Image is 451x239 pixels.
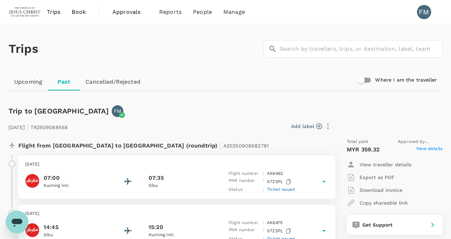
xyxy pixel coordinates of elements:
[229,227,260,235] p: PNR number
[44,182,107,189] p: Kuching Intl
[417,5,431,19] div: FM
[9,105,109,117] h6: Trip to [GEOGRAPHIC_DATA]
[347,138,368,145] span: Total paid
[229,186,260,193] p: Status
[114,107,121,115] p: FM
[159,8,182,16] span: Reports
[80,73,146,90] a: Cancelled/Rejected
[360,199,408,206] p: Copy shareable link
[375,76,437,84] h6: Where I am the traveller
[263,227,264,235] p: :
[44,232,107,239] p: Sibu
[347,196,408,209] button: Copy shareable link
[47,8,61,16] span: Trips
[25,161,328,168] p: [DATE]
[229,177,260,186] p: PNR number
[398,138,442,145] span: Approved by
[9,24,38,73] h1: Trips
[25,210,328,217] p: [DATE]
[360,174,395,181] p: Export as PDF
[267,170,283,177] p: AK 6462
[267,177,293,186] p: S7Z5PL
[48,73,80,90] a: Past
[25,223,39,237] img: AirAsia
[280,40,442,58] input: Search by travellers, trips, or destination, label, team
[347,171,395,184] button: Export as PDF
[291,123,322,130] button: Add label
[149,182,212,189] p: Sibu
[112,8,148,16] span: Approvals
[263,186,264,193] p: :
[44,223,107,232] p: 14:45
[18,138,269,151] p: Flight from [GEOGRAPHIC_DATA] to [GEOGRAPHIC_DATA] (roundtrip)
[6,211,28,233] iframe: Button to launch messaging window
[223,143,269,149] span: A20250908682781
[263,177,264,186] p: :
[347,184,402,196] button: Download invoice
[360,187,402,194] p: Download invoice
[263,170,264,177] p: :
[27,122,29,132] span: |
[347,158,411,171] button: View traveller details
[9,73,48,90] a: Upcoming
[267,219,283,227] p: AK 6475
[9,120,68,133] p: [DATE] TR2509088558
[44,174,107,182] p: 07:00
[416,145,442,154] span: View details
[9,4,41,20] img: The Malaysian Church of Jesus Christ of Latter-day Saints
[72,8,86,16] span: Book
[229,219,260,227] p: Flight number
[267,187,295,192] span: Ticket issued
[193,8,212,16] span: People
[263,219,264,227] p: :
[25,174,39,188] img: AirAsia
[360,161,411,168] p: View traveller details
[362,222,393,228] span: Get Support
[149,232,212,239] p: Kuching Intl
[149,174,164,182] p: 07:35
[219,140,221,150] span: |
[149,223,163,232] p: 15:20
[347,145,380,154] p: MYR 359.32
[267,227,293,235] p: S7Z5PL
[229,170,260,177] p: Flight number
[223,8,245,16] span: Manage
